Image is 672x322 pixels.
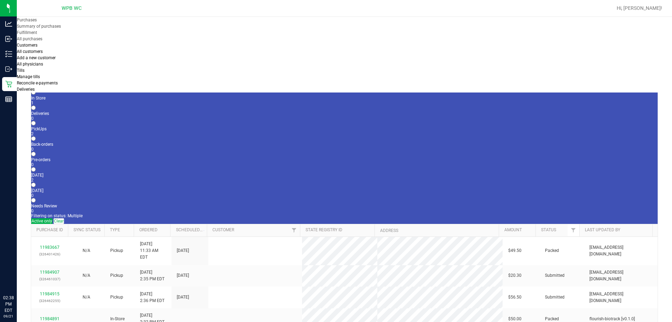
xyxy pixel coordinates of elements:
[177,294,189,301] span: [DATE]
[177,272,189,279] span: [DATE]
[31,213,66,218] span: Filtering on status:
[17,87,35,92] a: Deliveries
[73,227,102,233] a: Sync Status
[17,18,155,42] a: Purchases Summary of purchases Fulfillment All purchases
[5,66,12,73] inline-svg: Outbound
[21,265,29,273] iframe: Resource center unread badge
[585,227,650,233] a: Last Updated By
[31,193,658,198] div: 0
[17,18,37,22] span: Purchases
[177,247,189,254] span: [DATE]
[568,224,579,236] a: Filter
[36,297,63,304] p: (326462255)
[31,116,658,121] div: 0
[83,248,90,253] span: Not Applicable
[306,227,372,233] a: State Registry ID
[40,245,59,250] a: 11983667
[36,251,63,258] p: (326401426)
[17,49,43,54] span: All customers
[83,294,90,301] button: N/A
[3,295,14,314] p: 02:38 PM EDT
[508,272,521,279] span: $20.30
[83,273,90,278] span: Not Applicable
[31,162,658,167] div: 0
[17,36,42,41] span: All purchases
[31,157,658,162] div: Pre-orders
[176,227,204,233] a: Scheduled
[288,224,300,236] a: Filter
[17,74,40,79] span: Manage tills
[110,294,123,301] span: Pickup
[508,294,521,301] span: $56.50
[545,272,565,279] span: Submitted
[31,208,658,213] div: 0
[31,178,658,183] div: 2
[17,55,56,60] span: Add a new customer
[40,292,59,296] a: 11984915
[17,24,61,29] span: Summary of purchases
[31,131,658,136] div: 2
[212,227,288,233] a: Customer
[17,81,58,85] span: Reconcile e-payments
[140,241,166,261] span: [DATE] 11:33 AM EDT
[62,5,82,11] span: WPB WC
[31,188,658,193] div: [DATE]
[589,244,652,258] span: [EMAIL_ADDRESS][DOMAIN_NAME]
[36,227,65,233] a: Purchase ID
[139,227,168,233] a: Ordered
[508,247,521,254] span: $49.50
[5,81,12,88] inline-svg: Retail
[31,173,658,178] div: [DATE]
[17,68,155,86] a: Tills Manage tills Reconcile e-payments
[36,276,63,282] p: (326461037)
[40,316,59,321] a: 11984891
[17,68,24,73] span: Tills
[31,204,658,208] div: Needs Review
[40,270,59,275] a: 11984907
[110,272,123,279] span: Pickup
[31,96,658,101] div: In Store
[5,50,12,57] inline-svg: Inventory
[31,126,658,131] div: PickUps
[5,35,12,42] inline-svg: Inbound
[3,314,14,319] p: 09/21
[31,142,658,147] div: Back-orders
[68,213,83,218] span: Multiple
[5,20,12,27] inline-svg: Analytics
[31,101,658,105] div: 1
[17,43,37,48] span: Customers
[504,227,533,233] a: Amount
[5,96,12,103] inline-svg: Reports
[31,218,52,224] button: Active only
[83,272,90,279] button: N/A
[54,218,64,224] button: Clear
[17,62,43,67] span: All physicians
[83,295,90,300] span: Not Applicable
[31,111,658,116] div: Deliveries
[545,294,565,301] span: Submitted
[110,227,131,233] a: Type
[589,291,652,304] span: [EMAIL_ADDRESS][DOMAIN_NAME]
[545,247,559,254] span: Packed
[7,266,28,287] iframe: Resource center
[617,5,662,11] span: Hi, [PERSON_NAME]!
[17,30,37,35] span: Fulfillment
[17,43,155,67] a: Customers All customers Add a new customer All physicians
[140,269,164,282] span: [DATE] 2:35 PM EDT
[140,291,164,304] span: [DATE] 2:36 PM EDT
[31,147,658,152] div: 0
[83,247,90,254] button: N/A
[589,269,652,282] span: [EMAIL_ADDRESS][DOMAIN_NAME]
[110,247,123,254] span: Pickup
[541,227,568,233] a: Status
[374,224,499,237] th: Address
